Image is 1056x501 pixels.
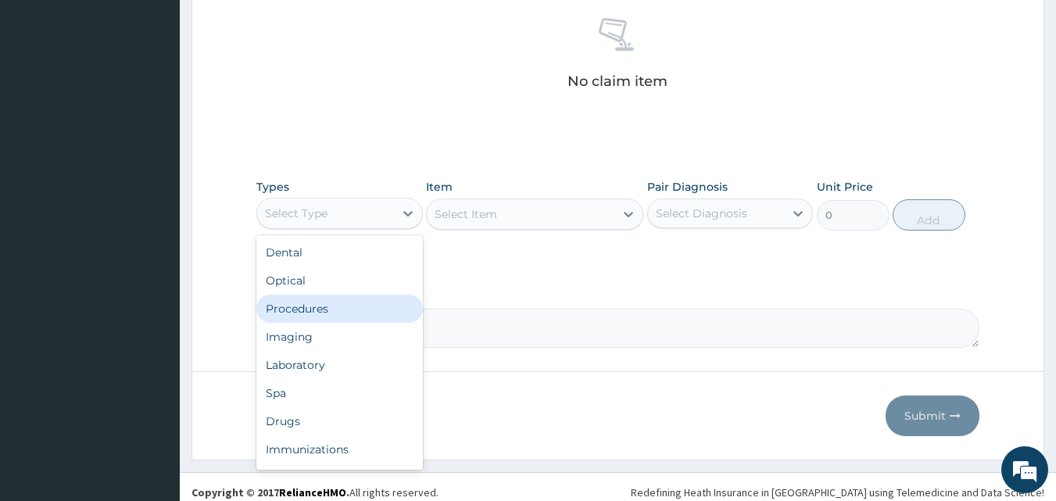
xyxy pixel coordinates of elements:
label: Types [256,181,289,194]
div: Redefining Heath Insurance in [GEOGRAPHIC_DATA] using Telemedicine and Data Science! [631,485,1044,500]
div: Procedures [256,295,423,323]
div: Select Type [265,206,328,221]
button: Submit [886,395,979,436]
div: Spa [256,379,423,407]
label: Comment [256,287,980,300]
div: Laboratory [256,351,423,379]
div: Select Diagnosis [656,206,747,221]
label: Pair Diagnosis [647,179,728,195]
div: Drugs [256,407,423,435]
img: d_794563401_company_1708531726252_794563401 [29,78,63,117]
textarea: Type your message and hit 'Enter' [8,335,298,389]
label: Unit Price [817,179,873,195]
div: Chat with us now [81,88,263,108]
div: Imaging [256,323,423,351]
label: Item [426,179,453,195]
div: Immunizations [256,435,423,463]
div: Minimize live chat window [256,8,294,45]
div: Dental [256,238,423,267]
div: Optical [256,267,423,295]
button: Add [893,199,965,231]
span: We're online! [91,151,216,309]
a: RelianceHMO [279,485,346,499]
strong: Copyright © 2017 . [192,485,349,499]
p: No claim item [567,73,668,89]
div: Others [256,463,423,492]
